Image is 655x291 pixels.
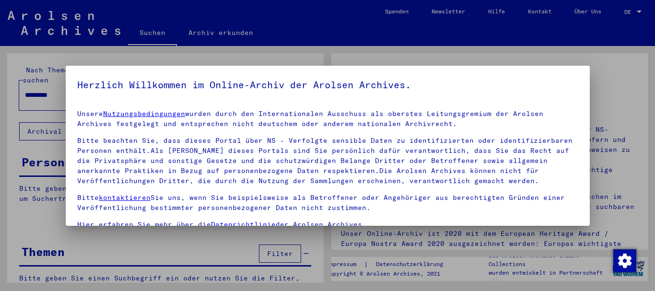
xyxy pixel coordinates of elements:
p: Bitte beachten Sie, dass dieses Portal über NS - Verfolgte sensible Daten zu identifizierten oder... [77,136,578,186]
img: Zustimmung ändern [613,249,636,272]
p: Hier erfahren Sie mehr über die der Arolsen Archives. [77,220,578,230]
h5: Herzlich Willkommen im Online-Archiv der Arolsen Archives. [77,77,578,93]
p: Bitte Sie uns, wenn Sie beispielsweise als Betroffener oder Angehöriger aus berechtigten Gründen ... [77,193,578,213]
a: Nutzungsbedingungen [103,109,185,118]
a: kontaktieren [99,193,151,202]
p: Unsere wurden durch den Internationalen Ausschuss als oberstes Leitungsgremium der Arolsen Archiv... [77,109,578,129]
a: Datenrichtlinie [211,220,276,229]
